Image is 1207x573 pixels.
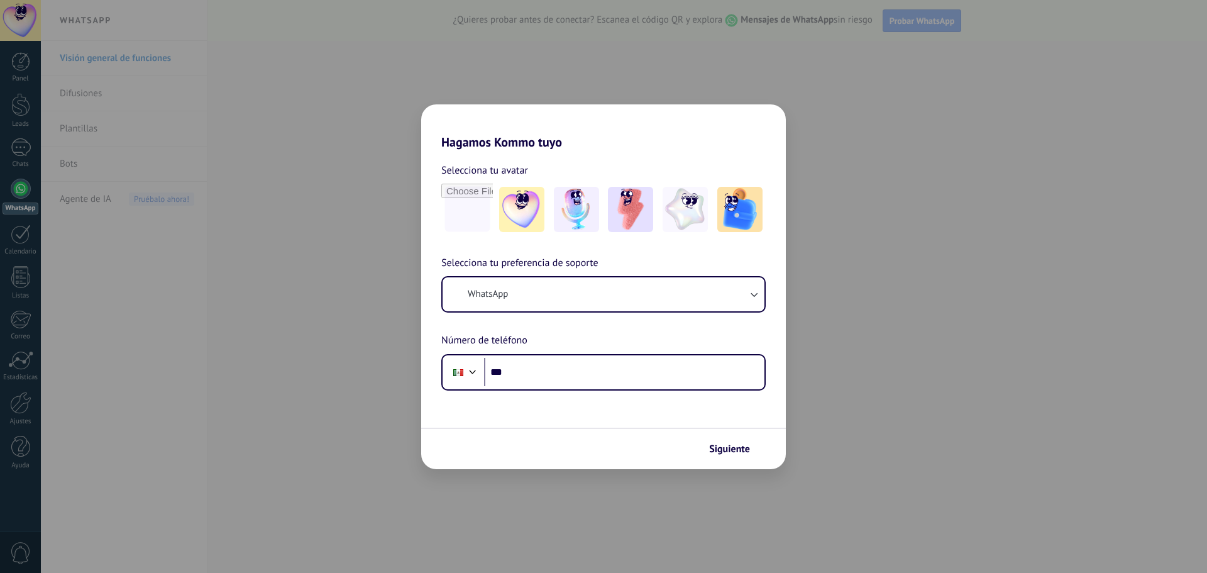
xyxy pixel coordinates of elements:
[421,104,786,150] h2: Hagamos Kommo tuyo
[554,187,599,232] img: -2.jpeg
[446,359,470,386] div: Mexico: + 52
[703,438,767,460] button: Siguiente
[663,187,708,232] img: -4.jpeg
[709,445,750,453] span: Siguiente
[608,187,653,232] img: -3.jpeg
[499,187,544,232] img: -1.jpeg
[441,255,598,272] span: Selecciona tu preferencia de soporte
[717,187,763,232] img: -5.jpeg
[441,162,528,179] span: Selecciona tu avatar
[443,277,764,311] button: WhatsApp
[441,333,527,349] span: Número de teléfono
[468,288,508,301] span: WhatsApp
